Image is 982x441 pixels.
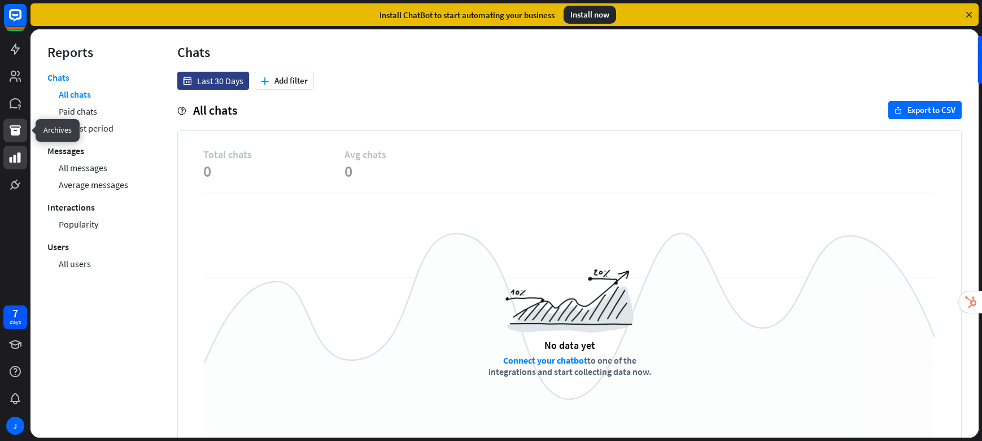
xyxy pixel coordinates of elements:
a: Popularity [59,216,98,233]
div: to one of the integrations and start collecting data now. [483,355,656,377]
i: export [894,107,902,114]
button: plusAdd filter [255,72,314,90]
div: days [10,318,21,326]
span: 0 [344,161,486,181]
a: Interactions [47,199,95,216]
a: Users [47,238,69,255]
span: 0 [203,161,344,181]
div: Install ChatBot to start automating your business [379,10,555,20]
span: Total chats [203,148,344,161]
span: All chats [193,102,237,118]
i: date [183,77,191,85]
span: Last 30 Days [197,75,243,86]
a: All chats [59,86,91,103]
i: help [177,107,186,115]
div: Install now [564,6,616,24]
i: plus [261,77,269,85]
a: All users [59,255,91,272]
div: J [6,417,24,435]
a: Busiest period [59,120,114,137]
a: Paid chats [59,103,97,120]
div: No data yet [544,339,595,352]
button: exportExport to CSV [888,101,962,119]
div: Reports [47,43,143,61]
a: Chats [47,72,69,86]
a: Average messages [59,176,128,193]
a: Messages [47,142,84,159]
a: 7 days [3,305,27,329]
img: a6954988516a0971c967.png [505,269,634,333]
button: Open LiveChat chat widget [9,5,43,38]
div: Chats [177,43,962,61]
span: Avg chats [344,148,486,161]
a: All messages [59,159,107,176]
div: 7 [12,308,18,318]
a: Connect your chatbot [503,355,587,366]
